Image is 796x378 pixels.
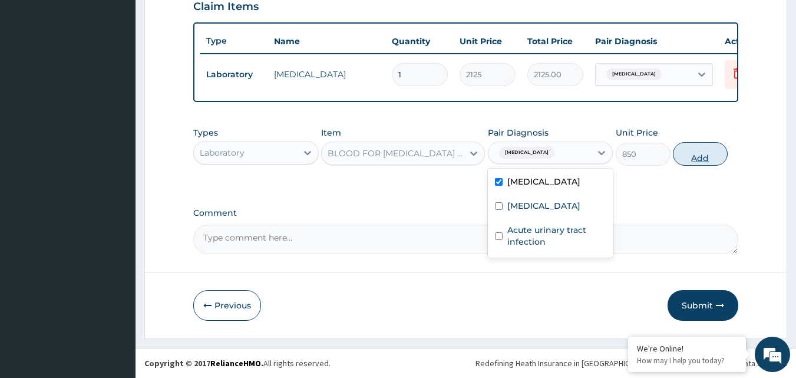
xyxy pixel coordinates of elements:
[200,64,268,86] td: Laboratory
[22,59,48,88] img: d_794563401_company_1708531726252_794563401
[673,142,728,166] button: Add
[321,127,341,139] label: Item
[637,356,737,366] p: How may I help you today?
[475,357,787,369] div: Redefining Heath Insurance in [GEOGRAPHIC_DATA] using Telemedicine and Data Science!
[193,208,739,218] label: Comment
[210,358,261,369] a: RelianceHMO
[454,29,521,53] th: Unit Price
[6,252,224,294] textarea: Type your message and hit 'Enter'
[589,29,719,53] th: Pair Diagnosis
[328,147,464,159] div: BLOOD FOR [MEDICAL_DATA] PARASITES
[507,176,580,188] label: [MEDICAL_DATA]
[268,63,386,86] td: [MEDICAL_DATA]
[507,224,606,248] label: Acute urinary tract infection
[668,290,738,321] button: Submit
[719,29,778,53] th: Actions
[193,6,222,34] div: Minimize live chat window
[606,68,662,80] span: [MEDICAL_DATA]
[616,127,658,139] label: Unit Price
[136,348,796,378] footer: All rights reserved.
[488,127,549,139] label: Pair Diagnosis
[61,66,198,81] div: Chat with us now
[193,1,259,14] h3: Claim Items
[521,29,589,53] th: Total Price
[200,30,268,52] th: Type
[193,128,218,138] label: Types
[68,114,163,233] span: We're online!
[637,343,737,354] div: We're Online!
[499,147,554,159] span: [MEDICAL_DATA]
[507,200,580,212] label: [MEDICAL_DATA]
[144,358,263,369] strong: Copyright © 2017 .
[268,29,386,53] th: Name
[386,29,454,53] th: Quantity
[200,147,245,159] div: Laboratory
[193,290,261,321] button: Previous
